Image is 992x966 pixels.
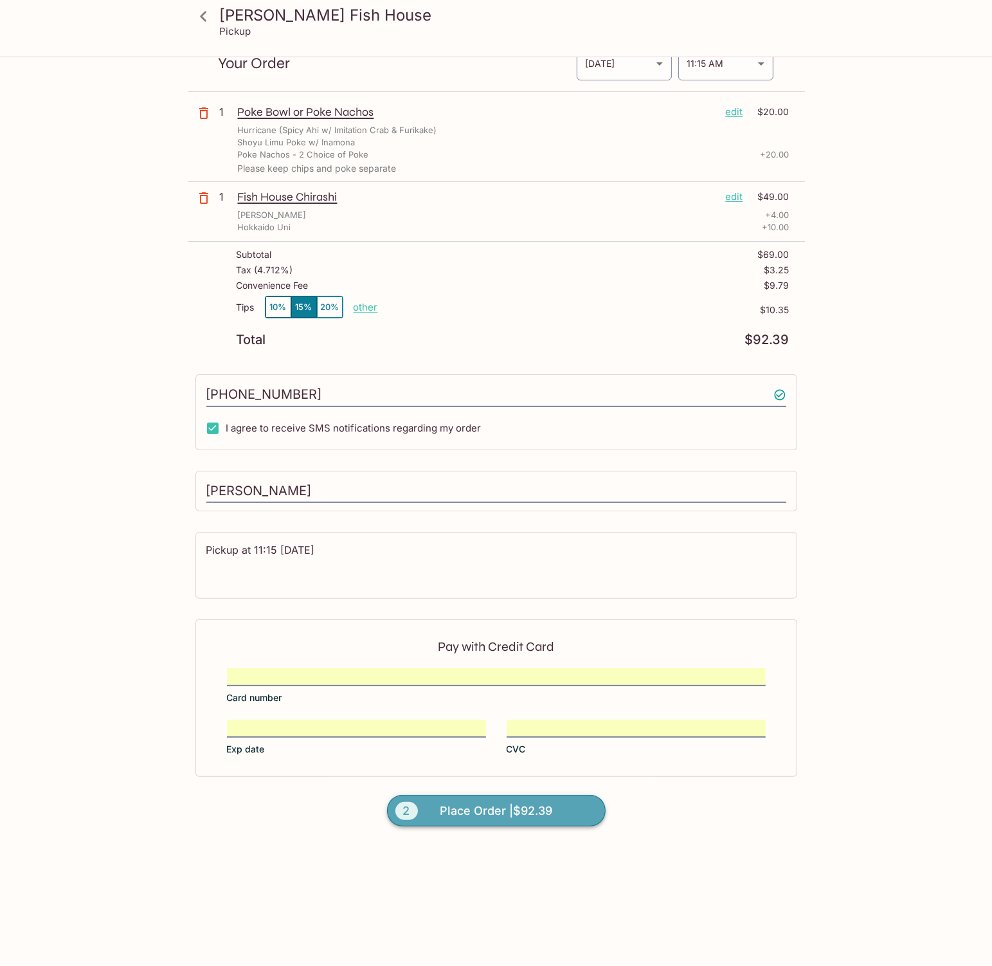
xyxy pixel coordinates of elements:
span: Exp date [227,743,265,756]
div: [DATE] [577,46,672,80]
input: Enter first and last name [206,479,786,504]
p: Poke Bowl or Poke Nachos [238,105,716,119]
button: 20% [317,296,343,318]
p: Pay with Credit Card [227,641,766,653]
p: $20.00 [751,105,789,119]
input: Enter phone number [206,383,786,407]
p: Tips [237,302,255,313]
p: Fish House Chirashi [238,190,716,204]
iframe: Secure CVC input frame [507,721,766,735]
p: edit [726,190,743,204]
p: edit [726,105,743,119]
p: 1 [220,190,233,204]
div: 11:15 AM [678,46,773,80]
span: Place Order | $92.39 [440,801,552,821]
p: Shoyu Limu Poke w/ Inamona [238,136,356,149]
p: $49.00 [751,190,789,204]
button: 15% [291,296,317,318]
p: 1 [220,105,233,119]
p: Subtotal [237,250,272,260]
span: CVC [507,743,526,756]
span: I agree to receive SMS notifications regarding my order [226,422,482,434]
p: + 20.00 [761,149,789,161]
p: $3.25 [764,265,789,275]
p: $69.00 [758,250,789,260]
p: Tax ( 4.712% ) [237,265,293,275]
p: $9.79 [764,280,789,291]
p: + 4.00 [766,209,789,221]
p: + 10.00 [762,221,789,233]
button: 2Place Order |$92.39 [387,795,606,827]
p: $92.39 [745,334,789,346]
p: Pickup [220,25,251,37]
p: Your Order [219,57,576,69]
p: Please keep chips and poke separate [238,163,789,174]
iframe: Secure expiration date input frame [227,721,486,735]
p: Total [237,334,266,346]
textarea: Pickup at 11:15 [DATE] [206,543,786,587]
p: Hurricane (Spicy Ahi w/ Imitation Crab & Furikake) [238,124,437,136]
h3: [PERSON_NAME] Fish House [220,5,795,25]
button: 10% [266,296,291,318]
p: [PERSON_NAME] [238,209,307,221]
p: Hokkaido Uni [238,221,291,233]
span: Card number [227,691,282,704]
p: $10.35 [378,305,789,315]
p: Poke Nachos - 2 Choice of Poke [238,149,369,161]
span: 2 [395,802,418,820]
button: other [354,301,378,313]
p: Convenience Fee [237,280,309,291]
iframe: Secure card number input frame [227,670,766,684]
